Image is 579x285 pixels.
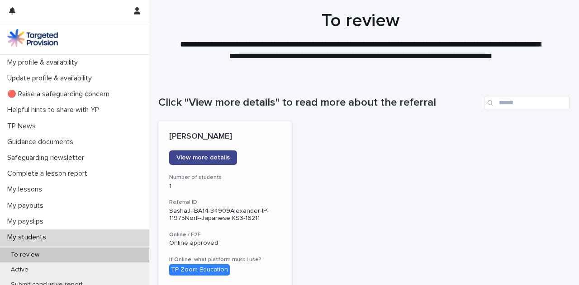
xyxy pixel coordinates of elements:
span: View more details [176,154,230,161]
p: My profile & availability [4,58,85,67]
a: View more details [169,150,237,165]
p: Helpful hints to share with YP [4,106,106,114]
p: To review [4,251,47,259]
h3: If Online, what platform must I use? [169,256,281,263]
p: My students [4,233,53,242]
p: Complete a lesson report [4,169,95,178]
p: Online approved [169,239,281,247]
h1: To review [158,10,563,32]
p: TP News [4,122,43,131]
p: Update profile & availability [4,74,99,83]
p: My payouts [4,201,51,210]
p: [PERSON_NAME] [169,132,281,142]
p: Guidance documents [4,138,81,146]
p: SashaJ--BA14-34909Alexander-IP-11975Norf--Japanese KS3-16211 [169,207,281,223]
h3: Online / F2F [169,231,281,238]
img: M5nRWzHhSzIhMunXDL62 [7,29,58,47]
h3: Number of students [169,174,281,181]
p: My lessons [4,185,49,194]
div: TP Zoom Education [169,264,230,276]
p: Safeguarding newsletter [4,154,91,162]
h3: Referral ID [169,199,281,206]
input: Search [484,96,570,110]
h1: Click "View more details" to read more about the referral [158,96,480,109]
p: 🔴 Raise a safeguarding concern [4,90,117,98]
p: My payslips [4,217,51,226]
p: 1 [169,182,281,190]
p: Active [4,266,36,274]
